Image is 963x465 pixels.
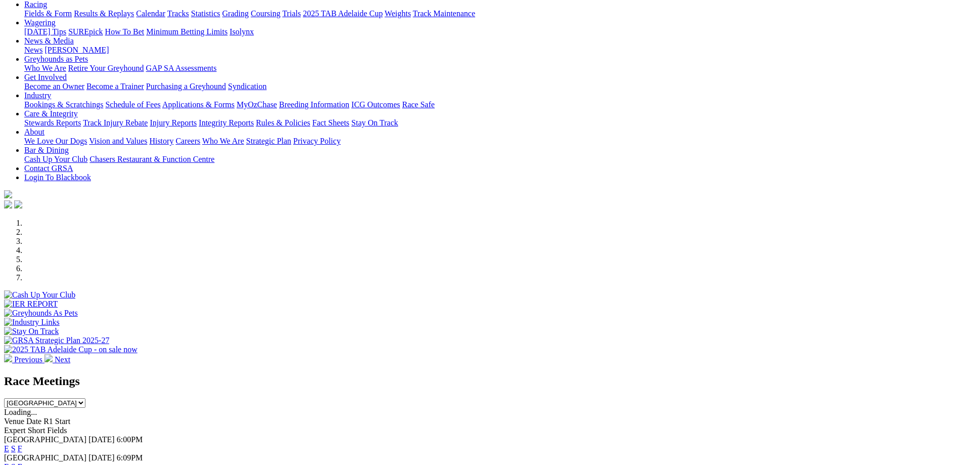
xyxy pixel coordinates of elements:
[279,100,349,109] a: Breeding Information
[4,453,86,462] span: [GEOGRAPHIC_DATA]
[24,73,67,81] a: Get Involved
[175,137,200,145] a: Careers
[202,137,244,145] a: Who We Are
[55,355,70,364] span: Next
[24,109,78,118] a: Care & Integrity
[24,118,81,127] a: Stewards Reports
[4,345,137,354] img: 2025 TAB Adelaide Cup - on sale now
[4,200,12,208] img: facebook.svg
[4,444,9,453] a: E
[24,82,84,91] a: Become an Owner
[162,100,235,109] a: Applications & Forms
[24,18,56,27] a: Wagering
[83,118,148,127] a: Track Injury Rebate
[351,118,398,127] a: Stay On Track
[89,155,214,163] a: Chasers Restaurant & Function Centre
[24,82,959,91] div: Get Involved
[24,64,959,73] div: Greyhounds as Pets
[146,27,227,36] a: Minimum Betting Limits
[14,355,42,364] span: Previous
[24,100,959,109] div: Industry
[24,146,69,154] a: Bar & Dining
[88,453,115,462] span: [DATE]
[89,137,147,145] a: Vision and Values
[4,290,75,300] img: Cash Up Your Club
[74,9,134,18] a: Results & Replays
[282,9,301,18] a: Trials
[402,100,434,109] a: Race Safe
[351,100,400,109] a: ICG Outcomes
[24,164,73,173] a: Contact GRSA
[86,82,144,91] a: Become a Trainer
[24,137,87,145] a: We Love Our Dogs
[28,426,45,435] span: Short
[105,27,145,36] a: How To Bet
[312,118,349,127] a: Fact Sheets
[4,318,60,327] img: Industry Links
[4,327,59,336] img: Stay On Track
[413,9,475,18] a: Track Maintenance
[256,118,310,127] a: Rules & Policies
[24,118,959,128] div: Care & Integrity
[24,46,42,54] a: News
[167,9,189,18] a: Tracks
[44,46,109,54] a: [PERSON_NAME]
[222,9,249,18] a: Grading
[24,100,103,109] a: Bookings & Scratchings
[24,91,51,100] a: Industry
[4,309,78,318] img: Greyhounds As Pets
[24,9,72,18] a: Fields & Form
[24,36,74,45] a: News & Media
[385,9,411,18] a: Weights
[150,118,197,127] a: Injury Reports
[117,453,143,462] span: 6:09PM
[293,137,341,145] a: Privacy Policy
[105,100,160,109] a: Schedule of Fees
[24,27,66,36] a: [DATE] Tips
[199,118,254,127] a: Integrity Reports
[24,55,88,63] a: Greyhounds as Pets
[146,82,226,91] a: Purchasing a Greyhound
[303,9,383,18] a: 2025 TAB Adelaide Cup
[4,435,86,444] span: [GEOGRAPHIC_DATA]
[4,408,37,416] span: Loading...
[4,355,44,364] a: Previous
[24,128,44,136] a: About
[24,64,66,72] a: Who We Are
[228,82,266,91] a: Syndication
[47,426,67,435] span: Fields
[24,27,959,36] div: Wagering
[4,336,109,345] img: GRSA Strategic Plan 2025-27
[191,9,220,18] a: Statistics
[146,64,217,72] a: GAP SA Assessments
[68,27,103,36] a: SUREpick
[136,9,165,18] a: Calendar
[230,27,254,36] a: Isolynx
[117,435,143,444] span: 6:00PM
[24,155,87,163] a: Cash Up Your Club
[4,354,12,362] img: chevron-left-pager-white.svg
[24,155,959,164] div: Bar & Dining
[24,173,91,182] a: Login To Blackbook
[44,355,70,364] a: Next
[4,426,26,435] span: Expert
[237,100,277,109] a: MyOzChase
[246,137,291,145] a: Strategic Plan
[251,9,281,18] a: Coursing
[4,300,58,309] img: IER REPORT
[68,64,144,72] a: Retire Your Greyhound
[24,46,959,55] div: News & Media
[149,137,173,145] a: History
[44,354,53,362] img: chevron-right-pager-white.svg
[18,444,22,453] a: F
[24,137,959,146] div: About
[4,374,959,388] h2: Race Meetings
[4,417,24,426] span: Venue
[43,417,70,426] span: R1 Start
[11,444,16,453] a: S
[26,417,41,426] span: Date
[24,9,959,18] div: Racing
[14,200,22,208] img: twitter.svg
[4,190,12,198] img: logo-grsa-white.png
[88,435,115,444] span: [DATE]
